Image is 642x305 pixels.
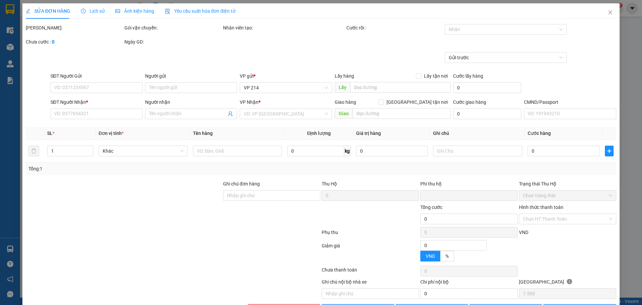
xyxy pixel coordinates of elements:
div: Giảm giá [321,242,420,264]
div: Ghi chú nội bộ nhà xe [322,278,419,288]
span: % [445,253,449,259]
div: Người gửi [145,72,237,80]
span: Lấy hàng [335,73,354,79]
input: Dọc đường [350,82,450,93]
span: clock-circle [81,9,86,13]
div: Phụ thu [321,229,420,240]
b: 0 [52,39,55,45]
span: Thu Hộ [322,181,337,186]
span: Giao hàng [335,99,356,105]
div: Tổng: 1 [28,165,248,172]
button: Close [601,3,620,22]
span: close [608,10,613,15]
span: Cước hàng [528,131,551,136]
span: Giá trị hàng [356,131,381,136]
div: Phí thu hộ [420,180,518,190]
span: kg [344,146,351,156]
span: edit [26,9,30,13]
th: Ghi chú [431,127,525,140]
div: Chưa thanh toán [321,266,420,278]
div: VP gửi [240,72,332,80]
span: Yêu cầu xuất hóa đơn điện tử [165,8,235,14]
span: Tổng cước [420,205,442,210]
input: Ghi Chú [433,146,522,156]
span: Ảnh kiện hàng [115,8,154,14]
span: Định lượng [307,131,331,136]
span: Đơn vị tính [99,131,124,136]
span: Giao [335,108,352,119]
div: SĐT Người Gửi [50,72,142,80]
div: Trạng thái Thu Hộ [519,180,616,187]
span: VP Nhận [240,99,259,105]
span: Lấy tận nơi [421,72,450,80]
input: Cước giao hàng [453,108,521,119]
span: Chọn trạng thái [523,190,612,201]
span: SL [47,131,52,136]
span: user-add [228,111,233,117]
span: VP 214 [244,83,328,93]
div: Ngày GD: [124,38,222,46]
input: Cước lấy hàng [453,82,521,93]
div: SĐT Người Nhận [50,98,142,106]
input: VD: Bàn, Ghế [193,146,282,156]
span: [GEOGRAPHIC_DATA] tận nơi [384,98,450,106]
div: Gói vận chuyển: [124,24,222,31]
button: plus [605,146,614,156]
div: CMND/Passport [524,98,616,106]
input: Dọc đường [352,108,450,119]
span: picture [115,9,120,13]
div: Chi phí nội bộ [420,278,518,288]
div: Người nhận [145,98,237,106]
img: icon [165,9,170,14]
label: Cước giao hàng [453,99,486,105]
div: Nhân viên tạo: [223,24,345,31]
span: Tên hàng [193,131,213,136]
span: info-circle [567,279,572,284]
span: VND [426,253,435,259]
span: SỬA ĐƠN HÀNG [26,8,70,14]
input: Ghi chú đơn hàng [223,190,320,201]
span: VND [519,230,528,235]
span: Gửi trước [449,53,563,63]
div: [GEOGRAPHIC_DATA] [519,278,616,288]
span: Khác [103,146,184,156]
span: plus [605,148,613,154]
span: Lấy [335,82,350,93]
button: delete [28,146,39,156]
div: [PERSON_NAME]: [26,24,123,31]
div: Chưa cước : [26,38,123,46]
label: Cước lấy hàng [453,73,483,79]
label: Ghi chú đơn hàng [223,181,260,186]
div: Cước rồi : [346,24,444,31]
span: Lịch sử [81,8,105,14]
input: Nhập ghi chú [322,288,419,299]
label: Hình thức thanh toán [519,205,563,210]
